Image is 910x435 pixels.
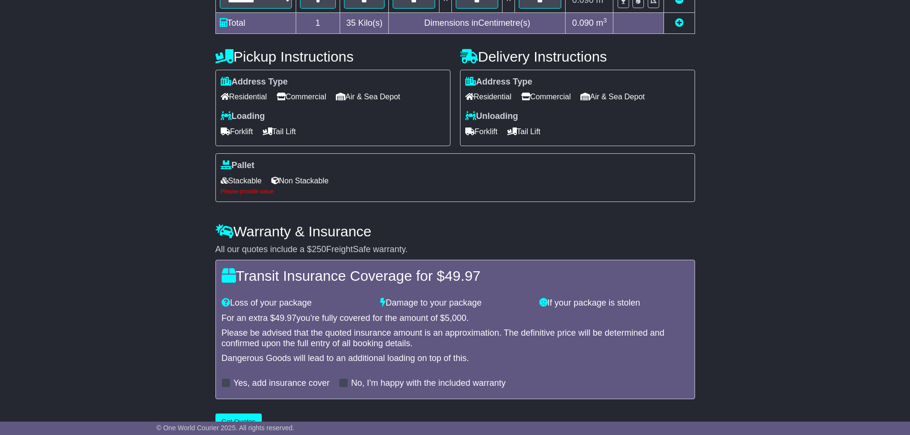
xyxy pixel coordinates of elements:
[465,111,518,122] label: Unloading
[222,313,689,324] div: For an extra $ you're fully covered for the amount of $ .
[277,89,326,104] span: Commercial
[221,173,262,188] span: Stackable
[521,89,571,104] span: Commercial
[222,353,689,364] div: Dangerous Goods will lead to an additional loading on top of this.
[465,77,533,87] label: Address Type
[507,124,541,139] span: Tail Lift
[336,89,400,104] span: Air & Sea Depot
[215,12,296,33] td: Total
[217,298,376,308] div: Loss of your package
[340,12,388,33] td: Kilo(s)
[221,188,690,195] div: Please provide value
[460,49,695,64] h4: Delivery Instructions
[445,313,466,323] span: 5,000
[312,244,326,254] span: 250
[346,18,356,28] span: 35
[596,18,607,28] span: m
[215,244,695,255] div: All our quotes include a $ FreightSafe warranty.
[271,173,329,188] span: Non Stackable
[375,298,535,308] div: Damage to your package
[465,124,498,139] span: Forklift
[215,223,695,239] h4: Warranty & Insurance
[221,77,288,87] label: Address Type
[580,89,645,104] span: Air & Sea Depot
[465,89,512,104] span: Residential
[445,268,481,284] span: 49.97
[215,49,450,64] h4: Pickup Instructions
[221,124,253,139] span: Forklift
[675,18,684,28] a: Add new item
[263,124,296,139] span: Tail Lift
[389,12,566,33] td: Dimensions in Centimetre(s)
[222,268,689,284] h4: Transit Insurance Coverage for $
[572,18,594,28] span: 0.090
[351,378,506,389] label: No, I'm happy with the included warranty
[275,313,297,323] span: 49.97
[221,160,255,171] label: Pallet
[221,111,265,122] label: Loading
[603,17,607,24] sup: 3
[234,378,330,389] label: Yes, add insurance cover
[222,328,689,349] div: Please be advised that the quoted insurance amount is an approximation. The definitive price will...
[157,424,295,432] span: © One World Courier 2025. All rights reserved.
[221,89,267,104] span: Residential
[535,298,694,308] div: If your package is stolen
[215,414,262,430] button: Get Quotes
[296,12,340,33] td: 1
